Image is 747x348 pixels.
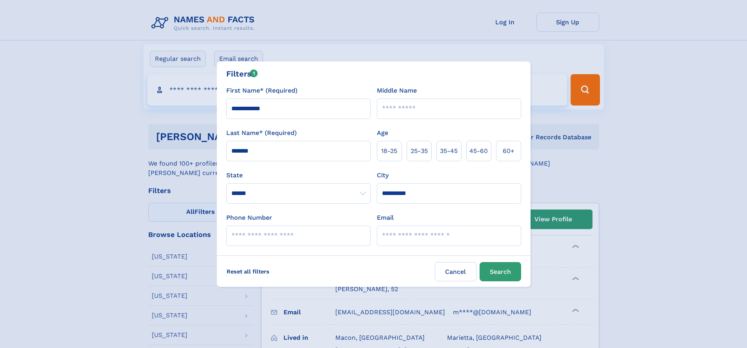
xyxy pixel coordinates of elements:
span: 35‑45 [440,146,458,156]
label: Last Name* (Required) [226,128,297,138]
label: State [226,171,371,180]
button: Search [480,262,521,281]
span: 25‑35 [411,146,428,156]
label: Reset all filters [222,262,274,281]
label: City [377,171,389,180]
span: 18‑25 [381,146,397,156]
label: Email [377,213,394,222]
span: 45‑60 [469,146,488,156]
label: Cancel [435,262,476,281]
label: Phone Number [226,213,272,222]
label: Age [377,128,388,138]
div: Filters [226,68,258,80]
label: Middle Name [377,86,417,95]
label: First Name* (Required) [226,86,298,95]
span: 60+ [503,146,514,156]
